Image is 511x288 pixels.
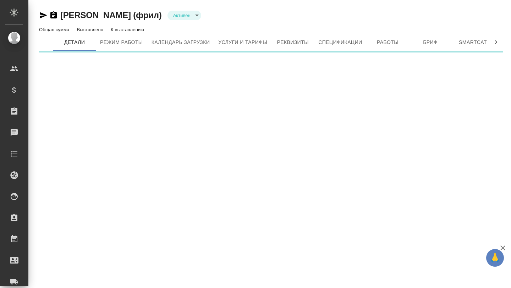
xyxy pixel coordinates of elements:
span: Детали [57,38,92,47]
span: Smartcat [456,38,490,47]
p: К выставлению [111,27,146,32]
button: Скопировать ссылку для ЯМессенджера [39,11,48,20]
button: Активен [171,12,193,18]
span: Реквизиты [276,38,310,47]
span: Работы [371,38,405,47]
span: Бриф [413,38,447,47]
span: 🙏 [489,250,501,265]
span: Спецификации [318,38,362,47]
span: Режим работы [100,38,143,47]
button: Скопировать ссылку [49,11,58,20]
button: 🙏 [486,249,504,267]
a: [PERSON_NAME] (фрил) [60,10,162,20]
span: Услуги и тарифы [218,38,267,47]
span: Календарь загрузки [152,38,210,47]
p: Выставлено [77,27,105,32]
div: Активен [167,11,201,20]
p: Общая сумма [39,27,71,32]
